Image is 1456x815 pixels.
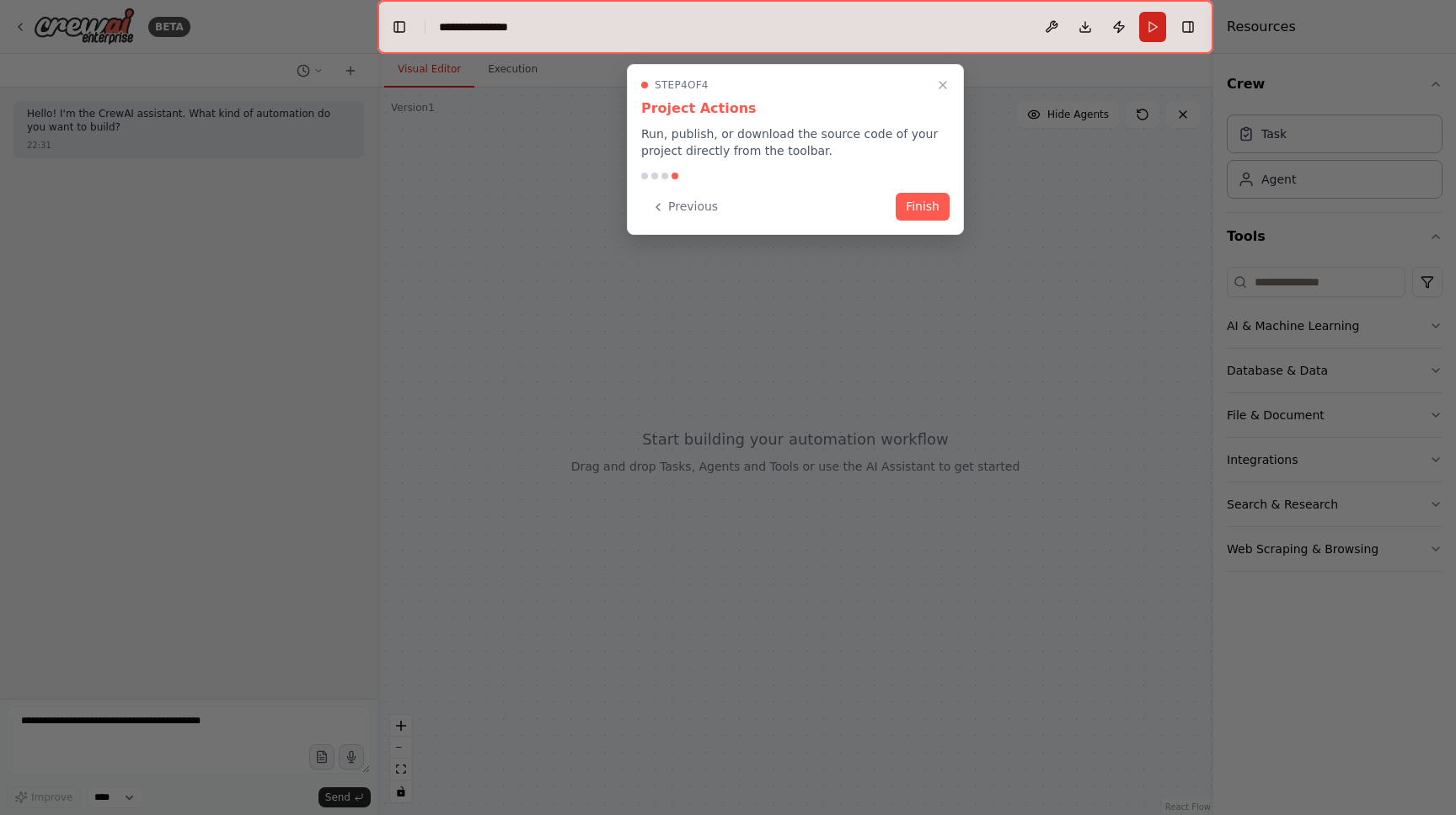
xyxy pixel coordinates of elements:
[933,75,953,95] button: Close walkthrough
[655,78,709,92] span: Step 4 of 4
[641,125,950,159] p: Run, publish, or download the source code of your project directly from the toolbar.
[641,99,950,119] h3: Project Actions
[896,193,950,221] button: Finish
[641,193,728,221] button: Previous
[388,15,411,39] button: Hide left sidebar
